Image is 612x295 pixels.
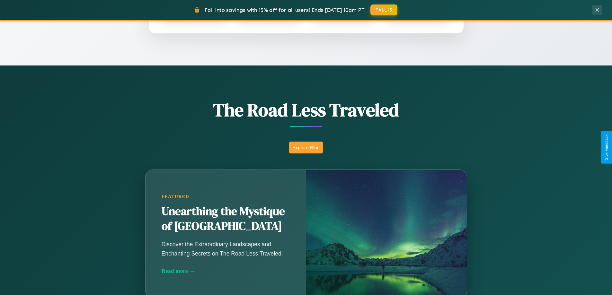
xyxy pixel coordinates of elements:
div: Read more → [162,268,290,274]
h2: Unearthing the Mystique of [GEOGRAPHIC_DATA] [162,204,290,234]
p: Discover the Extraordinary Landscapes and Enchanting Secrets on The Road Less Traveled. [162,240,290,258]
h1: The Road Less Traveled [113,98,499,122]
div: Give Feedback [604,134,609,161]
button: FALL15 [370,4,397,15]
div: Featured [162,194,290,199]
button: Explore Blog [289,142,323,153]
span: Fall into savings with 15% off for all users! Ends [DATE] 10am PT. [205,7,366,13]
